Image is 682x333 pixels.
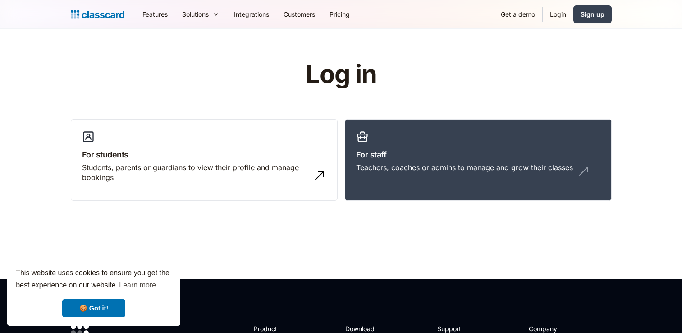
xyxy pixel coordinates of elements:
a: Login [543,4,573,24]
h3: For students [82,148,326,161]
span: This website uses cookies to ensure you get the best experience on our website. [16,268,172,292]
div: cookieconsent [7,259,180,326]
div: Students, parents or guardians to view their profile and manage bookings [82,162,308,183]
div: Solutions [175,4,227,24]
h3: For staff [356,148,600,161]
a: home [71,8,124,21]
h1: Log in [198,60,484,88]
a: Integrations [227,4,276,24]
a: Get a demo [494,4,542,24]
a: For staffTeachers, coaches or admins to manage and grow their classes [345,119,612,201]
a: Sign up [573,5,612,23]
div: Teachers, coaches or admins to manage and grow their classes [356,162,573,172]
a: dismiss cookie message [62,299,125,317]
a: learn more about cookies [118,278,157,292]
a: Pricing [322,4,357,24]
a: Customers [276,4,322,24]
a: For studentsStudents, parents or guardians to view their profile and manage bookings [71,119,338,201]
a: Features [135,4,175,24]
div: Sign up [581,9,604,19]
div: Solutions [182,9,209,19]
